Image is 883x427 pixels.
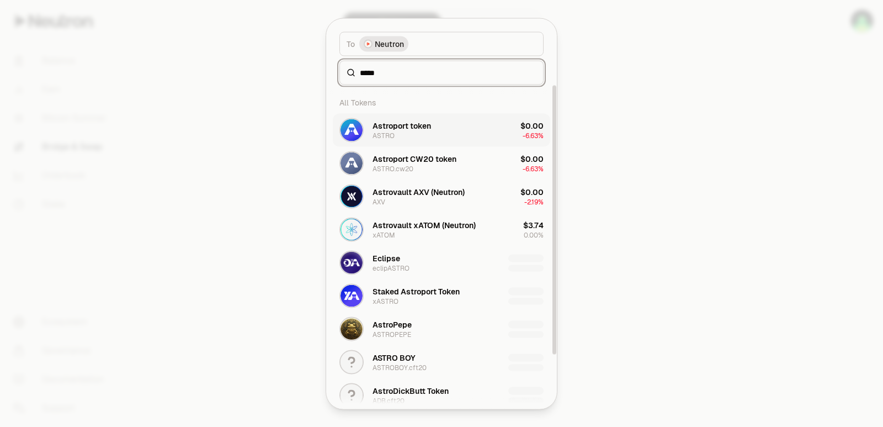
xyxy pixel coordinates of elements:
[373,131,395,140] div: ASTRO
[347,38,355,49] span: To
[373,263,409,272] div: eclipASTRO
[333,378,550,412] button: AstroDickButt TokenADB.cft20
[373,120,431,131] div: Astroport token
[341,251,363,273] img: eclipASTRO Logo
[520,153,544,164] div: $0.00
[373,153,456,164] div: Astroport CW20 token
[341,318,363,340] img: ASTROPEPE Logo
[373,396,405,405] div: ADB.cft20
[523,219,544,230] div: $3.74
[341,284,363,307] img: xASTRO Logo
[333,113,550,146] button: ASTRO LogoAstroport tokenASTRO$0.00-6.63%
[341,119,363,141] img: ASTRO Logo
[373,363,427,372] div: ASTROBOY.cft20
[333,312,550,345] button: ASTROPEPE LogoAstroPepeASTROPEPE
[365,40,371,47] img: Neutron Logo
[523,131,544,140] span: -6.63%
[333,213,550,246] button: xATOM LogoAstrovault xATOM (Neutron)xATOM$3.740.00%
[341,152,363,174] img: ASTRO.cw20 Logo
[373,219,476,230] div: Astrovault xATOM (Neutron)
[373,286,460,297] div: Staked Astroport Token
[523,164,544,173] span: -6.63%
[373,385,449,396] div: AstroDickButt Token
[341,218,363,240] img: xATOM Logo
[373,186,465,197] div: Astrovault AXV (Neutron)
[373,164,413,173] div: ASTRO.cw20
[333,279,550,312] button: xASTRO LogoStaked Astroport TokenxASTRO
[373,352,416,363] div: ASTRO BOY
[373,330,411,339] div: ASTROPEPE
[333,91,550,113] div: All Tokens
[373,230,395,239] div: xATOM
[375,38,404,49] span: Neutron
[333,345,550,378] button: ASTRO BOYASTROBOY.cft20
[373,319,412,330] div: AstroPepe
[520,186,544,197] div: $0.00
[339,31,544,56] button: ToNeutron LogoNeutron
[524,197,544,206] span: -2.19%
[341,185,363,207] img: AXV Logo
[333,146,550,180] button: ASTRO.cw20 LogoAstroport CW20 tokenASTRO.cw20$0.00-6.63%
[373,252,400,263] div: Eclipse
[373,197,385,206] div: AXV
[333,180,550,213] button: AXV LogoAstrovault AXV (Neutron)AXV$0.00-2.19%
[524,230,544,239] span: 0.00%
[520,120,544,131] div: $0.00
[333,246,550,279] button: eclipASTRO LogoEclipseeclipASTRO
[373,297,398,305] div: xASTRO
